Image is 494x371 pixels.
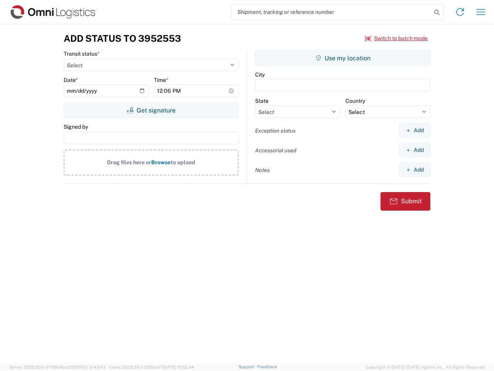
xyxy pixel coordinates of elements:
[239,364,258,369] a: Support
[399,123,430,138] button: Add
[64,77,78,83] label: Date
[151,159,171,165] span: Browse
[64,50,100,57] label: Transit status
[345,97,365,104] label: Country
[255,167,270,174] label: Notes
[163,365,194,369] span: [DATE] 10:52:44
[255,50,430,66] button: Use my location
[232,5,431,19] input: Shipment, tracking or reference number
[399,163,430,177] button: Add
[74,365,105,369] span: [DATE] 10:43:43
[154,77,168,83] label: Time
[64,123,88,130] label: Signed by
[366,364,485,371] span: Copyright © [DATE]-[DATE] Agistix Inc., All Rights Reserved
[399,143,430,157] button: Add
[365,32,428,45] button: Switch to batch mode
[255,147,296,154] label: Accessorial used
[381,192,430,211] button: Submit
[255,97,269,104] label: State
[109,365,194,369] span: Client: 2025.20.0-035ba07
[257,364,277,369] a: Feedback
[255,71,265,78] label: City
[9,365,105,369] span: Server: 2025.20.0-970904bc0f3
[171,159,195,165] span: to upload
[107,159,151,165] span: Drag files here or
[64,33,181,44] h3: Add Status to 3952553
[64,102,239,118] button: Get signature
[255,127,296,134] label: Exception status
